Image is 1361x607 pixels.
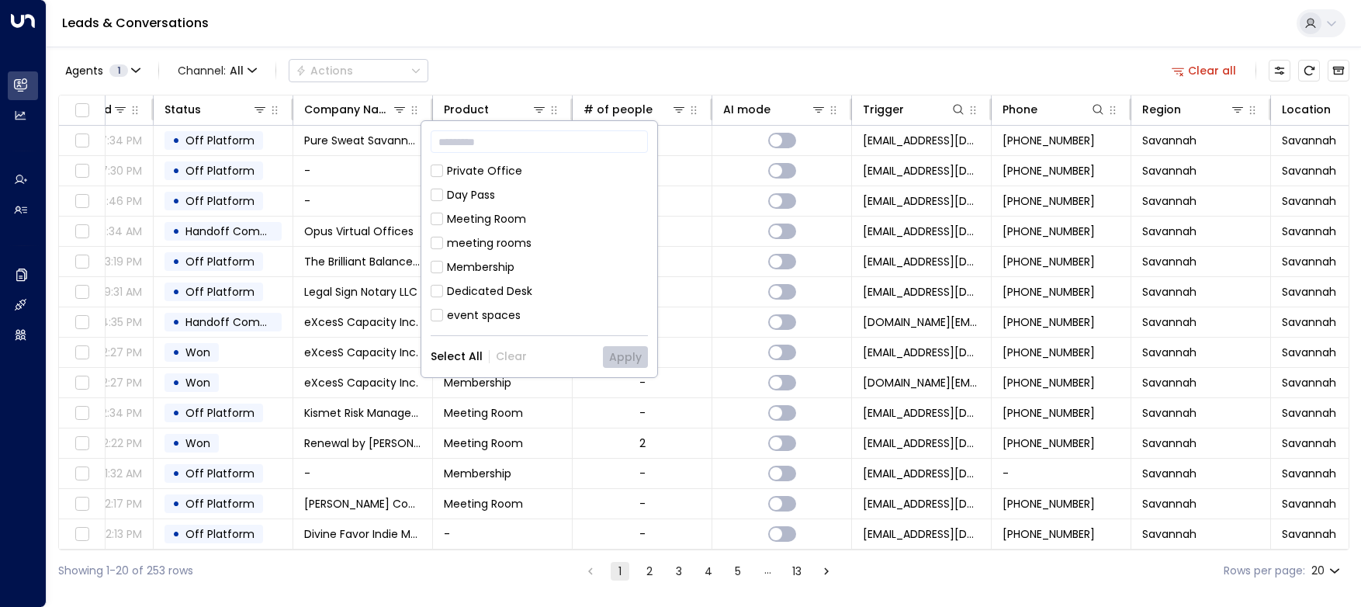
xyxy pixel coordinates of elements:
[447,187,495,203] div: Day Pass
[444,496,523,512] span: Meeting Room
[171,60,263,82] span: Channel:
[102,466,142,481] p: 11:32 AM
[72,464,92,484] span: Toggle select row
[171,60,263,82] button: Channel:All
[99,345,142,360] p: 12:27 PM
[1165,60,1243,82] button: Clear all
[72,101,92,120] span: Toggle select all
[293,459,433,488] td: -
[1298,60,1320,82] span: Refresh
[172,430,180,456] div: •
[185,193,255,209] span: Off Platform
[65,65,103,76] span: Agents
[1003,435,1095,451] span: +191266772630
[1282,254,1336,269] span: Savannah
[92,193,142,209] p: 09:46 PM
[1282,466,1336,481] span: Savannah
[72,161,92,181] span: Toggle select row
[1269,60,1290,82] button: Customize
[100,224,142,239] p: 11:34 AM
[992,459,1131,488] td: -
[863,466,980,481] span: noreply@notifications.hubspot.com
[431,163,648,179] div: Private Office
[431,235,648,251] div: meeting rooms
[1003,526,1095,542] span: +19124194414
[1003,254,1095,269] span: +15136304880
[584,100,653,119] div: # of people
[304,435,421,451] span: Renewal by Andersen
[97,284,142,300] p: 09:31 AM
[639,375,646,390] div: -
[1282,193,1336,209] span: Savannah
[1282,133,1336,148] span: Savannah
[1282,314,1336,330] span: Savannah
[1003,284,1095,300] span: +19124019467
[304,375,418,390] span: eXcesS Capacity Inc.
[1142,405,1197,421] span: Savannah
[447,235,532,251] div: meeting rooms
[1003,133,1095,148] span: +19546123002
[1142,466,1197,481] span: Savannah
[639,466,646,481] div: -
[94,314,142,330] p: 04:35 PM
[788,562,806,581] button: Go to page 13
[1282,496,1336,512] span: Savannah
[72,252,92,272] span: Toggle select row
[1282,375,1336,390] span: Savannah
[863,375,980,390] span: xsc.ceo@gmail.com
[72,131,92,151] span: Toggle select row
[444,100,489,119] div: Product
[72,192,92,211] span: Toggle select row
[1142,284,1197,300] span: Savannah
[172,218,180,245] div: •
[72,222,92,241] span: Toggle select row
[447,259,514,276] div: Membership
[640,562,659,581] button: Go to page 2
[447,283,532,300] div: Dedicated Desk
[444,466,511,481] span: Membership
[584,100,687,119] div: # of people
[185,526,255,542] span: Off Platform
[185,314,295,330] span: Handoff Completed
[72,404,92,423] span: Toggle select row
[185,133,255,148] span: Off Platform
[1003,314,1095,330] span: +15134603995
[164,100,201,119] div: Status
[172,369,180,396] div: •
[304,284,417,300] span: Legal Sign Notary LLC
[98,405,142,421] p: 12:34 PM
[1282,345,1336,360] span: Savannah
[99,375,142,390] p: 12:27 PM
[98,254,142,269] p: 03:19 PM
[1328,60,1349,82] button: Archived Leads
[293,186,433,216] td: -
[1142,345,1197,360] span: Savannah
[1003,496,1095,512] span: +19127109112
[72,283,92,302] span: Toggle select row
[639,496,646,512] div: -
[639,526,646,542] div: -
[729,562,747,581] button: Go to page 5
[1003,193,1095,209] span: +19125963161
[1142,435,1197,451] span: Savannah
[863,224,980,239] span: noreply@notifications.hubspot.com
[1003,375,1095,390] span: +15134603995
[1311,560,1343,582] div: 20
[172,188,180,214] div: •
[863,193,980,209] span: noreply@notifications.hubspot.com
[304,405,421,421] span: Kismet Risk Management Associates
[1142,254,1197,269] span: Savannah
[863,163,980,179] span: noreply@notifications.hubspot.com
[723,100,771,119] div: AI mode
[444,405,523,421] span: Meeting Room
[1282,224,1336,239] span: Savannah
[99,526,142,542] p: 02:13 PM
[185,345,210,360] span: Won
[1282,435,1336,451] span: Savannah
[304,100,392,119] div: Company Name
[172,491,180,517] div: •
[93,133,142,148] p: 07:34 PM
[1142,224,1197,239] span: Savannah
[296,64,353,78] div: Actions
[639,405,646,421] div: -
